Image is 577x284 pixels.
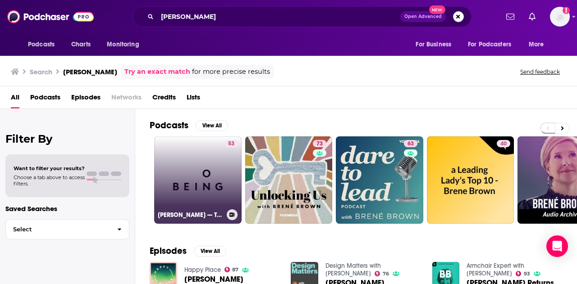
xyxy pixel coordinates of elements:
[500,140,507,149] span: 40
[522,36,555,53] button: open menu
[524,272,530,276] span: 93
[187,90,200,108] a: Lists
[158,211,223,219] h3: [PERSON_NAME] — The Courage to Be Vulnerable
[404,14,442,19] span: Open Advanced
[150,120,188,131] h2: Podcasts
[517,68,563,76] button: Send feedback
[325,262,381,277] a: Design Matters with Debbie Millman
[416,38,451,51] span: For Business
[313,140,326,147] a: 73
[30,90,60,108] a: Podcasts
[224,267,239,272] a: 87
[404,140,417,147] a: 63
[427,136,514,224] a: 40
[192,67,270,77] span: for more precise results
[316,140,323,149] span: 73
[546,235,568,257] div: Open Intercom Messenger
[5,219,129,239] button: Select
[71,38,91,51] span: Charts
[133,6,472,27] div: Search podcasts, credits, & more...
[196,120,228,131] button: View All
[22,36,66,53] button: open menu
[336,136,423,224] a: 63
[14,165,85,171] span: Want to filter your results?
[563,7,570,14] svg: Add a profile image
[63,68,117,76] h3: [PERSON_NAME]
[152,90,176,108] a: Credits
[375,271,389,276] a: 76
[516,271,530,276] a: 93
[525,9,539,24] a: Show notifications dropdown
[71,90,101,108] a: Episodes
[400,11,446,22] button: Open AdvancedNew
[503,9,518,24] a: Show notifications dropdown
[30,68,52,76] h3: Search
[550,7,570,27] img: User Profile
[224,140,238,147] a: 53
[462,36,524,53] button: open menu
[124,67,190,77] a: Try an exact match
[245,136,333,224] a: 73
[5,132,129,145] h2: Filter By
[467,262,524,277] a: Armchair Expert with Dax Shepard
[101,36,151,53] button: open menu
[497,140,510,147] a: 40
[154,136,242,224] a: 53[PERSON_NAME] — The Courage to Be Vulnerable
[157,9,400,24] input: Search podcasts, credits, & more...
[184,266,221,274] a: Happy Place
[7,8,94,25] img: Podchaser - Follow, Share and Rate Podcasts
[150,245,187,257] h2: Episodes
[11,90,19,108] a: All
[468,38,511,51] span: For Podcasters
[150,245,226,257] a: EpisodesView All
[194,246,226,257] button: View All
[184,275,243,283] span: [PERSON_NAME]
[6,226,110,232] span: Select
[111,90,142,108] span: Networks
[228,140,234,149] span: 53
[5,204,129,213] p: Saved Searches
[429,5,445,14] span: New
[65,36,96,53] a: Charts
[550,7,570,27] span: Logged in as SarahCBreivogel
[184,275,243,283] a: Brené Brown
[28,38,55,51] span: Podcasts
[232,268,238,272] span: 87
[14,174,85,187] span: Choose a tab above to access filters.
[107,38,139,51] span: Monitoring
[529,38,544,51] span: More
[409,36,463,53] button: open menu
[383,272,389,276] span: 76
[150,120,228,131] a: PodcastsView All
[550,7,570,27] button: Show profile menu
[408,140,414,149] span: 63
